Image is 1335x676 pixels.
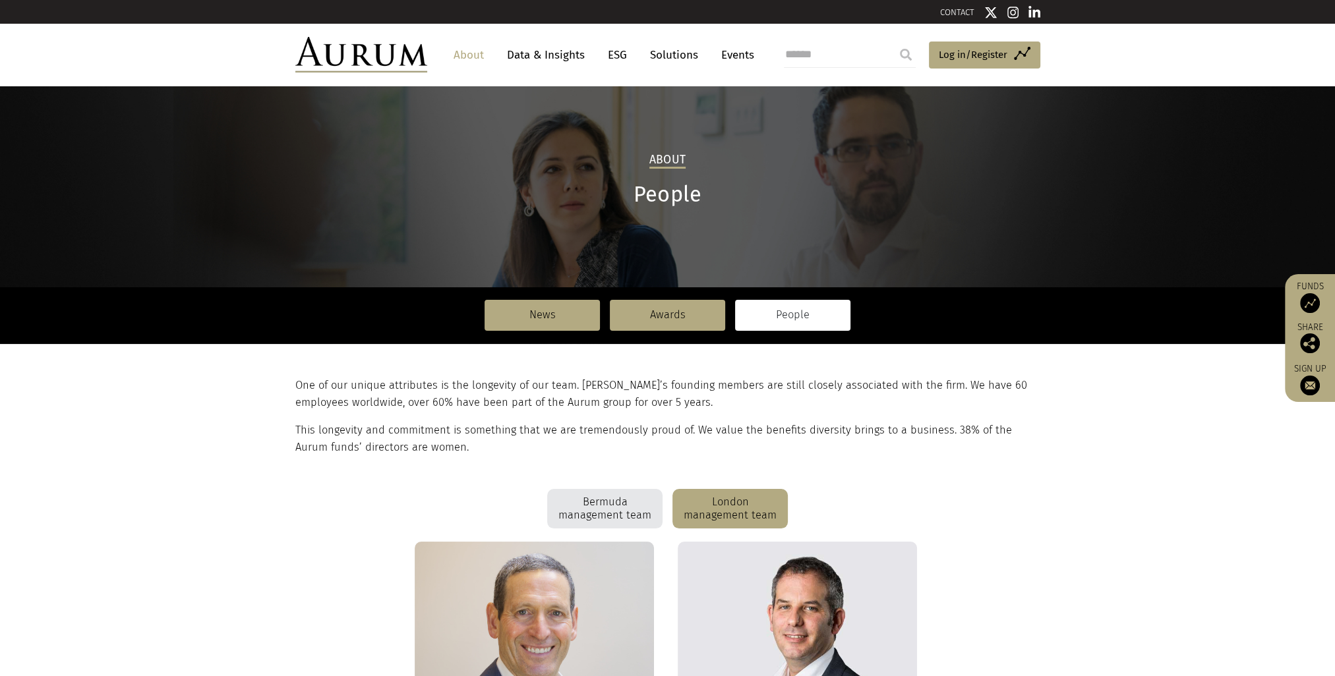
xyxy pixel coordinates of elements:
[295,182,1040,208] h1: People
[610,300,725,330] a: Awards
[672,489,788,528] div: London management team
[643,43,705,67] a: Solutions
[601,43,634,67] a: ESG
[1300,293,1320,313] img: Access Funds
[1300,376,1320,395] img: Sign up to our newsletter
[500,43,591,67] a: Data & Insights
[1291,363,1328,395] a: Sign up
[447,43,490,67] a: About
[649,153,686,169] h2: About
[715,43,754,67] a: Events
[735,300,850,330] a: People
[295,377,1037,412] p: One of our unique attributes is the longevity of our team. [PERSON_NAME]’s founding members are s...
[939,47,1007,63] span: Log in/Register
[295,37,427,72] img: Aurum
[1028,6,1040,19] img: Linkedin icon
[1291,281,1328,313] a: Funds
[1300,333,1320,353] img: Share this post
[929,42,1040,69] a: Log in/Register
[984,6,997,19] img: Twitter icon
[547,489,663,528] div: Bermuda management team
[485,300,600,330] a: News
[893,42,919,68] input: Submit
[1291,323,1328,353] div: Share
[1007,6,1019,19] img: Instagram icon
[940,7,974,17] a: CONTACT
[295,422,1037,457] p: This longevity and commitment is something that we are tremendously proud of. We value the benefi...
